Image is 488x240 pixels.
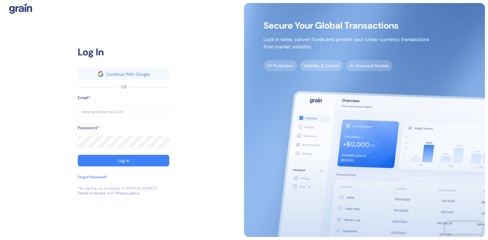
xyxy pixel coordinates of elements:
[78,106,169,117] input: example@email.com
[78,155,169,166] button: Log In
[78,174,107,180] div: Forgot Password?
[445,222,482,234] iframe: Chatra live chat
[118,158,129,163] div: Log In
[78,125,97,131] label: Password
[78,186,157,191] div: *By signing up you agree to [PERSON_NAME]’s
[264,36,429,50] p: Lock in rates, convert funds and protect your cross-currency transactions from market volatility.
[115,191,140,196] a: Privacy policy.
[78,174,107,186] button: Forgot Password?
[98,71,103,77] img: google
[106,72,150,76] div: Continue With Google
[9,3,32,14] img: logo
[78,191,106,196] a: Terms of service
[264,60,297,71] span: FX Protection
[346,60,393,71] span: AI-Powered Models
[78,45,169,59] div: Log In
[107,191,114,196] div: and
[264,23,429,29] span: Secure Your Global Transactions
[121,84,127,90] div: OR
[300,60,343,71] span: Visibility & Control
[244,3,485,237] img: signup-main-image
[78,68,169,80] button: googleContinue With Google
[78,95,88,101] label: Email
